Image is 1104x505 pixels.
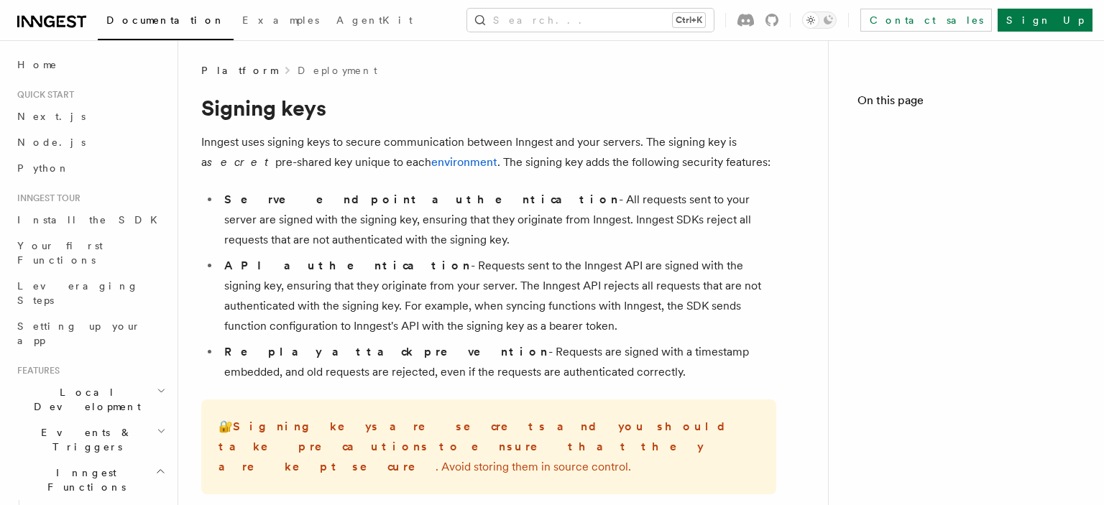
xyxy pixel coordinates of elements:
[220,256,776,336] li: - Requests sent to the Inngest API are signed with the signing key, ensuring that they originate ...
[17,136,86,148] span: Node.js
[201,63,277,78] span: Platform
[328,4,421,39] a: AgentKit
[224,193,619,206] strong: Serve endpoint authentication
[220,342,776,382] li: - Requests are signed with a timestamp embedded, and old requests are rejected, even if the reque...
[207,155,275,169] em: secret
[673,13,705,27] kbd: Ctrl+K
[860,9,992,32] a: Contact sales
[11,273,169,313] a: Leveraging Steps
[11,379,169,420] button: Local Development
[11,233,169,273] a: Your first Functions
[11,155,169,181] a: Python
[857,92,1075,115] h4: On this page
[11,193,80,204] span: Inngest tour
[106,14,225,26] span: Documentation
[802,11,837,29] button: Toggle dark mode
[998,9,1092,32] a: Sign Up
[17,214,166,226] span: Install the SDK
[17,57,57,72] span: Home
[17,240,103,266] span: Your first Functions
[11,52,169,78] a: Home
[98,4,234,40] a: Documentation
[11,425,157,454] span: Events & Triggers
[234,4,328,39] a: Examples
[11,385,157,414] span: Local Development
[467,9,714,32] button: Search...Ctrl+K
[11,207,169,233] a: Install the SDK
[218,417,759,477] p: 🔐 . Avoid storing them in source control.
[11,420,169,460] button: Events & Triggers
[431,155,497,169] a: environment
[218,420,737,473] strong: Signing keys are secrets and you should take precautions to ensure that they are kept secure
[11,313,169,353] a: Setting up your app
[224,259,471,272] strong: API authentication
[201,132,776,172] p: Inngest uses signing keys to secure communication between Inngest and your servers. The signing k...
[11,129,169,155] a: Node.js
[201,95,776,121] h1: Signing keys
[17,111,86,122] span: Next.js
[220,190,776,250] li: - All requests sent to your server are signed with the signing key, ensuring that they originate ...
[11,365,60,376] span: Features
[242,14,319,26] span: Examples
[224,345,548,358] strong: Replay attack prevention
[11,465,155,494] span: Inngest Functions
[298,63,377,78] a: Deployment
[17,320,141,346] span: Setting up your app
[17,162,70,174] span: Python
[11,460,169,500] button: Inngest Functions
[11,103,169,129] a: Next.js
[17,280,139,306] span: Leveraging Steps
[11,89,74,101] span: Quick start
[336,14,413,26] span: AgentKit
